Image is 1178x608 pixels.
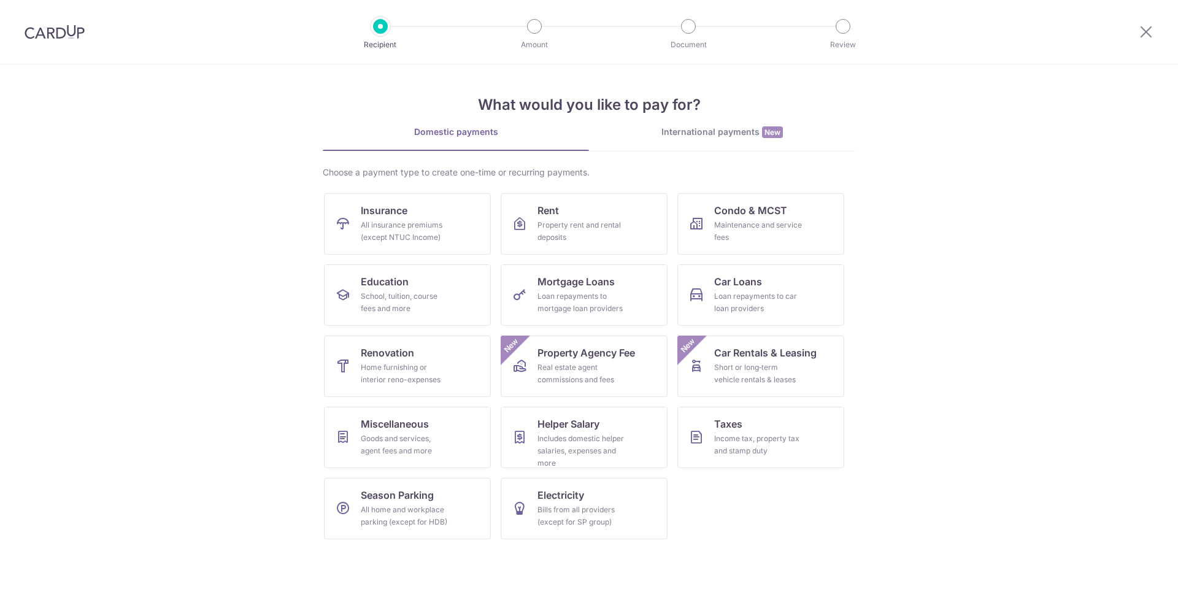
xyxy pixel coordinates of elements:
div: Goods and services, agent fees and more [361,433,449,457]
div: Home furnishing or interior reno-expenses [361,361,449,386]
span: Renovation [361,345,414,360]
div: Domestic payments [323,126,589,138]
div: Loan repayments to mortgage loan providers [537,290,626,315]
span: Car Loans [714,274,762,289]
div: International payments [589,126,855,139]
img: CardUp [25,25,85,39]
a: Car Rentals & LeasingShort or long‑term vehicle rentals & leasesNew [677,336,844,397]
span: Insurance [361,203,407,218]
div: Maintenance and service fees [714,219,803,244]
div: Property rent and rental deposits [537,219,626,244]
span: Car Rentals & Leasing [714,345,817,360]
div: Real estate agent commissions and fees [537,361,626,386]
span: Helper Salary [537,417,599,431]
div: All home and workplace parking (except for HDB) [361,504,449,528]
div: Choose a payment type to create one-time or recurring payments. [323,166,855,179]
span: Mortgage Loans [537,274,615,289]
div: School, tuition, course fees and more [361,290,449,315]
div: Loan repayments to car loan providers [714,290,803,315]
span: Taxes [714,417,742,431]
p: Review [798,39,888,51]
span: Miscellaneous [361,417,429,431]
span: Rent [537,203,559,218]
a: Season ParkingAll home and workplace parking (except for HDB) [324,478,491,539]
p: Amount [489,39,580,51]
iframe: Opens a widget where you can find more information [1099,571,1166,602]
span: New [501,336,522,356]
a: InsuranceAll insurance premiums (except NTUC Income) [324,193,491,255]
a: RenovationHome furnishing or interior reno-expenses [324,336,491,397]
a: TaxesIncome tax, property tax and stamp duty [677,407,844,468]
a: EducationSchool, tuition, course fees and more [324,264,491,326]
a: MiscellaneousGoods and services, agent fees and more [324,407,491,468]
span: Education [361,274,409,289]
span: Condo & MCST [714,203,787,218]
span: Property Agency Fee [537,345,635,360]
span: Season Parking [361,488,434,502]
div: Income tax, property tax and stamp duty [714,433,803,457]
a: ElectricityBills from all providers (except for SP group) [501,478,668,539]
span: New [678,336,698,356]
div: Includes domestic helper salaries, expenses and more [537,433,626,469]
p: Recipient [335,39,426,51]
div: All insurance premiums (except NTUC Income) [361,219,449,244]
a: Mortgage LoansLoan repayments to mortgage loan providers [501,264,668,326]
p: Document [643,39,734,51]
span: New [762,126,783,138]
div: Short or long‑term vehicle rentals & leases [714,361,803,386]
a: Car LoansLoan repayments to car loan providers [677,264,844,326]
h4: What would you like to pay for? [323,94,855,116]
a: Condo & MCSTMaintenance and service fees [677,193,844,255]
a: RentProperty rent and rental deposits [501,193,668,255]
span: Electricity [537,488,584,502]
div: Bills from all providers (except for SP group) [537,504,626,528]
a: Property Agency FeeReal estate agent commissions and feesNew [501,336,668,397]
a: Helper SalaryIncludes domestic helper salaries, expenses and more [501,407,668,468]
